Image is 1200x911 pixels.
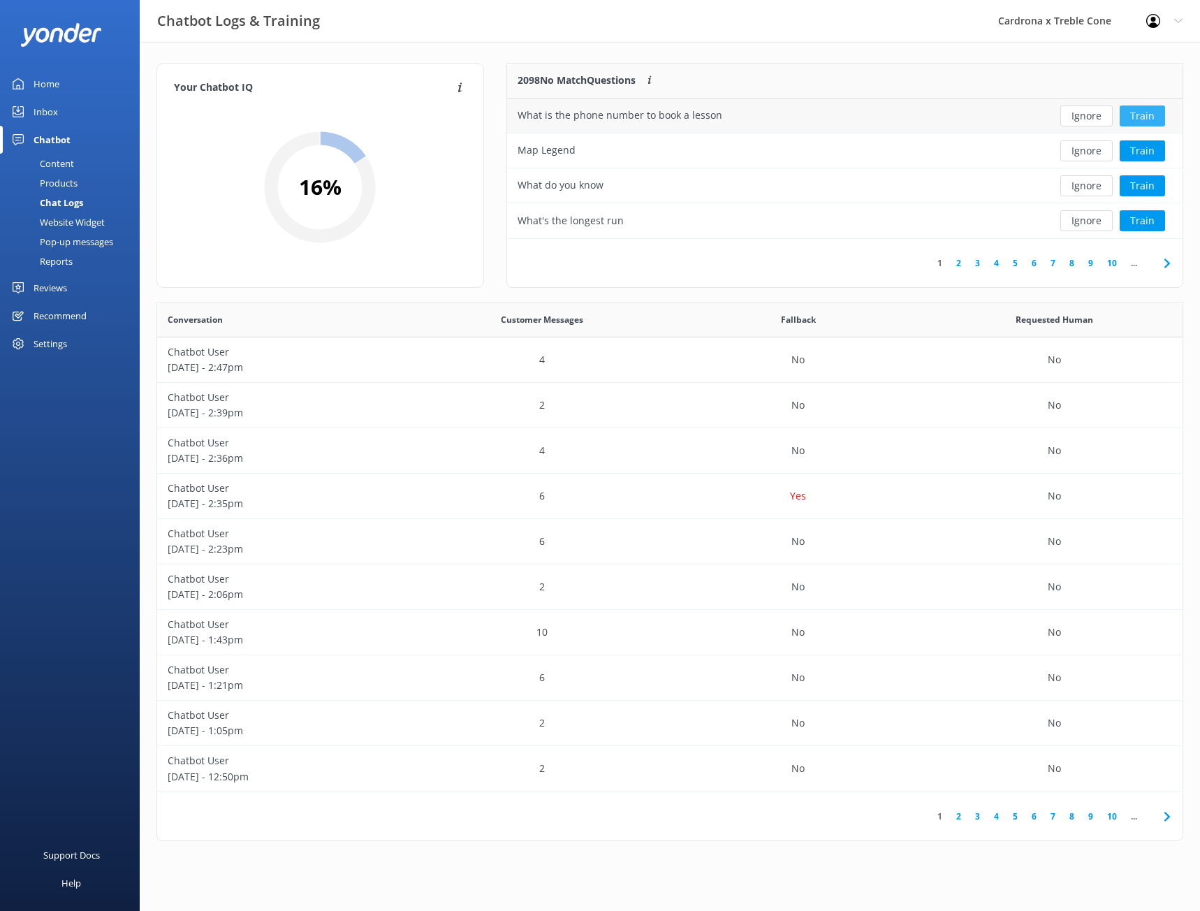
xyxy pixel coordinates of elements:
[168,360,403,375] p: [DATE] - 2:47pm
[157,564,1183,610] div: row
[174,80,453,96] h4: Your Chatbot IQ
[34,330,67,358] div: Settings
[1100,810,1124,823] a: 10
[157,746,1183,792] div: row
[507,133,1183,168] div: row
[539,352,545,367] p: 4
[8,212,105,232] div: Website Widget
[507,99,1183,133] div: row
[157,337,1183,792] div: grid
[168,617,403,632] p: Chatbot User
[43,841,100,869] div: Support Docs
[157,655,1183,701] div: row
[539,670,545,685] p: 6
[1081,810,1100,823] a: 9
[34,274,67,302] div: Reviews
[539,398,545,413] p: 2
[1062,810,1081,823] a: 8
[1044,256,1062,270] a: 7
[791,670,805,685] p: No
[1006,256,1025,270] a: 5
[791,352,805,367] p: No
[539,488,545,504] p: 6
[518,73,636,88] p: 2098 No Match Questions
[987,810,1006,823] a: 4
[1048,398,1061,413] p: No
[1081,256,1100,270] a: 9
[8,173,78,193] div: Products
[8,252,73,271] div: Reports
[1048,488,1061,504] p: No
[168,587,403,602] p: [DATE] - 2:06pm
[791,625,805,640] p: No
[539,534,545,549] p: 6
[8,232,140,252] a: Pop-up messages
[168,481,403,496] p: Chatbot User
[507,99,1183,238] div: grid
[168,451,403,466] p: [DATE] - 2:36pm
[157,428,1183,474] div: row
[157,701,1183,746] div: row
[157,10,320,32] h3: Chatbot Logs & Training
[168,632,403,648] p: [DATE] - 1:43pm
[34,126,71,154] div: Chatbot
[168,344,403,360] p: Chatbot User
[8,193,140,212] a: Chat Logs
[1048,443,1061,458] p: No
[1060,175,1113,196] button: Ignore
[168,708,403,723] p: Chatbot User
[34,98,58,126] div: Inbox
[791,443,805,458] p: No
[34,302,87,330] div: Recommend
[168,313,223,326] span: Conversation
[168,753,403,768] p: Chatbot User
[930,810,949,823] a: 1
[168,678,403,693] p: [DATE] - 1:21pm
[34,70,59,98] div: Home
[536,625,548,640] p: 10
[157,519,1183,564] div: row
[987,256,1006,270] a: 4
[1006,810,1025,823] a: 5
[8,154,140,173] a: Content
[168,405,403,421] p: [DATE] - 2:39pm
[1044,810,1062,823] a: 7
[168,571,403,587] p: Chatbot User
[930,256,949,270] a: 1
[790,488,806,504] p: Yes
[168,496,403,511] p: [DATE] - 2:35pm
[168,390,403,405] p: Chatbot User
[968,256,987,270] a: 3
[1048,670,1061,685] p: No
[8,154,74,173] div: Content
[1120,140,1165,161] button: Train
[168,723,403,738] p: [DATE] - 1:05pm
[518,213,624,228] div: What's the longest run
[8,212,140,232] a: Website Widget
[968,810,987,823] a: 3
[1048,625,1061,640] p: No
[791,398,805,413] p: No
[168,526,403,541] p: Chatbot User
[539,715,545,731] p: 2
[8,193,83,212] div: Chat Logs
[518,177,603,193] div: What do you know
[1060,140,1113,161] button: Ignore
[61,869,81,897] div: Help
[1048,534,1061,549] p: No
[8,232,113,252] div: Pop-up messages
[518,143,576,158] div: Map Legend
[1016,313,1093,326] span: Requested Human
[1120,210,1165,231] button: Train
[791,579,805,595] p: No
[168,769,403,785] p: [DATE] - 12:50pm
[1120,175,1165,196] button: Train
[1060,105,1113,126] button: Ignore
[299,170,342,204] h2: 16 %
[518,108,722,123] div: What is the phone number to book a lesson
[157,383,1183,428] div: row
[507,168,1183,203] div: row
[949,810,968,823] a: 2
[168,435,403,451] p: Chatbot User
[1048,715,1061,731] p: No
